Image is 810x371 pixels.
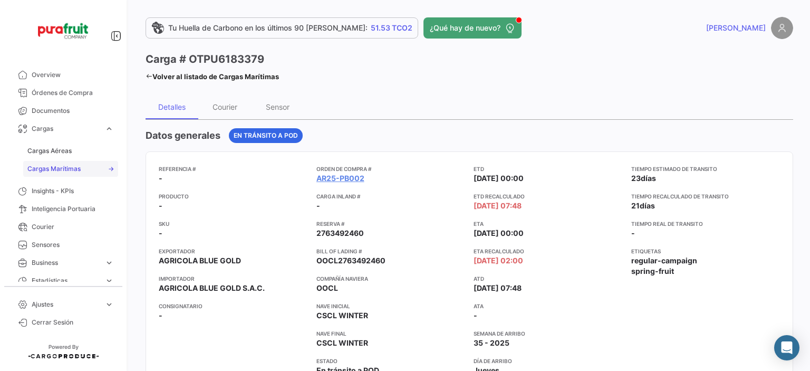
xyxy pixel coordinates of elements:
span: CSCL WINTER [316,338,368,348]
span: Cargas Aéreas [27,146,72,156]
span: 35 - 2025 [474,338,509,348]
app-card-info-title: Orden de Compra # [316,165,466,173]
span: expand_more [104,300,114,309]
app-card-info-title: Importador [159,274,308,283]
app-card-info-title: Estado [316,357,466,365]
span: - [159,228,162,239]
span: Tu Huella de Carbono en los últimos 90 [PERSON_NAME]: [168,23,368,33]
app-card-info-title: ATA [474,302,623,310]
span: días [640,201,655,210]
span: [DATE] 07:48 [474,201,522,211]
span: spring-fruit [631,266,674,277]
span: - [474,310,477,321]
app-card-info-title: Día de Arribo [474,357,623,365]
span: expand_more [104,258,114,268]
span: AGRICOLA BLUE GOLD S.A.C. [159,283,265,293]
span: Órdenes de Compra [32,88,114,98]
app-card-info-title: Tiempo real de transito [631,220,780,228]
app-card-info-title: Compañía naviera [316,274,466,283]
app-card-info-title: ATD [474,274,623,283]
span: 23 [631,174,641,183]
a: Volver al listado de Cargas Marítimas [146,69,279,84]
a: Cargas Marítimas [23,161,118,177]
span: Estadísticas [32,276,100,286]
app-card-info-title: Etiquetas [631,247,780,255]
app-card-info-title: Semana de Arribo [474,329,623,338]
div: Sensor [266,102,290,111]
h4: Datos generales [146,128,220,143]
span: Ajustes [32,300,100,309]
span: 51.53 TCO2 [371,23,412,33]
span: Cargas [32,124,100,134]
a: Courier [8,218,118,236]
app-card-info-title: Producto [159,192,308,201]
span: - [631,229,635,237]
span: CSCL WINTER [316,310,368,321]
span: días [641,174,656,183]
button: ¿Qué hay de nuevo? [423,17,522,39]
span: expand_more [104,124,114,134]
span: Documentos [32,106,114,116]
img: Logo+PuraFruit.png [37,13,90,49]
app-card-info-title: Reserva # [316,220,466,228]
a: Overview [8,66,118,84]
span: ¿Qué hay de nuevo? [430,23,500,33]
app-card-info-title: Tiempo estimado de transito [631,165,780,173]
span: Sensores [32,240,114,250]
h3: Carga # OTPU6183379 [146,52,264,66]
img: placeholder-user.png [771,17,793,39]
app-card-info-title: Referencia # [159,165,308,173]
span: - [159,310,162,321]
span: 21 [631,201,640,210]
app-card-info-title: ETA Recalculado [474,247,623,255]
span: [DATE] 02:00 [474,255,523,266]
span: Business [32,258,100,268]
app-card-info-title: Bill of Lading # [316,247,466,255]
a: Tu Huella de Carbono en los últimos 90 [PERSON_NAME]:51.53 TCO2 [146,17,418,39]
span: Overview [32,70,114,80]
a: Sensores [8,236,118,254]
span: [PERSON_NAME] [706,23,766,33]
a: AR25-PB002 [316,173,364,184]
app-card-info-title: Nave inicial [316,302,466,310]
span: - [316,201,320,211]
div: Courier [213,102,237,111]
a: Insights - KPIs [8,182,118,200]
span: - [159,173,162,184]
span: Courier [32,222,114,232]
a: Inteligencia Portuaria [8,200,118,218]
app-card-info-title: ETA [474,220,623,228]
a: Cargas Aéreas [23,143,118,159]
span: OOCL [316,283,338,293]
span: expand_more [104,276,114,286]
span: AGRICOLA BLUE GOLD [159,255,241,266]
app-card-info-title: Exportador [159,247,308,255]
a: Documentos [8,102,118,120]
app-card-info-title: SKU [159,220,308,228]
app-card-info-title: Carga inland # [316,192,466,201]
span: Cerrar Sesión [32,318,114,327]
app-card-info-title: Nave final [316,329,466,338]
span: regular-campaign [631,255,697,266]
span: [DATE] 07:48 [474,283,522,293]
div: Abrir Intercom Messenger [774,335,799,360]
div: Detalles [158,102,186,111]
span: [DATE] 00:00 [474,228,524,239]
a: Órdenes de Compra [8,84,118,102]
span: Insights - KPIs [32,186,114,196]
app-card-info-title: Tiempo recalculado de transito [631,192,780,201]
span: - [159,201,162,211]
span: [DATE] 00:00 [474,173,524,184]
app-card-info-title: Consignatario [159,302,308,310]
app-card-info-title: ETD [474,165,623,173]
span: OOCL2763492460 [316,255,385,266]
span: En tránsito a POD [234,131,298,140]
app-card-info-title: ETD Recalculado [474,192,623,201]
span: Cargas Marítimas [27,164,81,174]
span: Inteligencia Portuaria [32,204,114,214]
span: 2763492460 [316,228,364,239]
